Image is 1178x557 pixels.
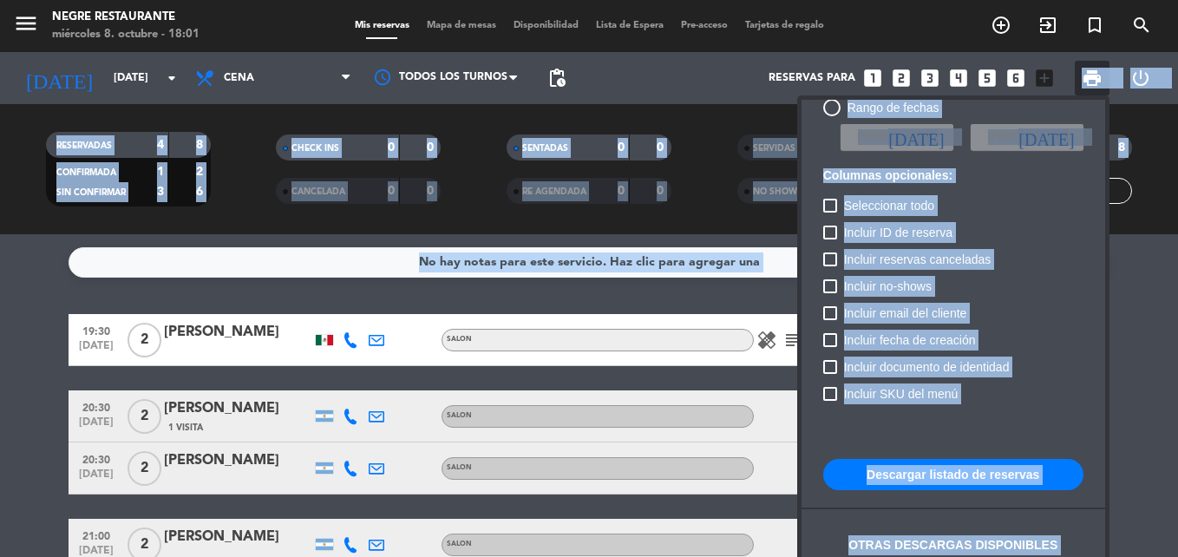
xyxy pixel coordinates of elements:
[844,276,932,297] span: Incluir no-shows
[844,222,952,243] span: Incluir ID de reserva
[888,128,944,146] i: [DATE]
[844,249,991,270] span: Incluir reservas canceladas
[823,459,1083,490] button: Descargar listado de reservas
[1018,128,1074,146] i: [DATE]
[1082,68,1103,88] span: print
[988,129,1066,145] span: [PERSON_NAME]
[848,535,1057,555] div: Otras descargas disponibles
[844,357,1010,377] span: Incluir documento de identidad
[844,195,934,216] span: Seleccionar todo
[844,383,959,404] span: Incluir SKU del menú
[841,98,939,118] div: Rango de fechas
[823,168,1083,183] h6: Columnas opcionales:
[844,330,976,351] span: Incluir fecha de creación
[858,129,936,145] span: [PERSON_NAME]
[844,303,967,324] span: Incluir email del cliente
